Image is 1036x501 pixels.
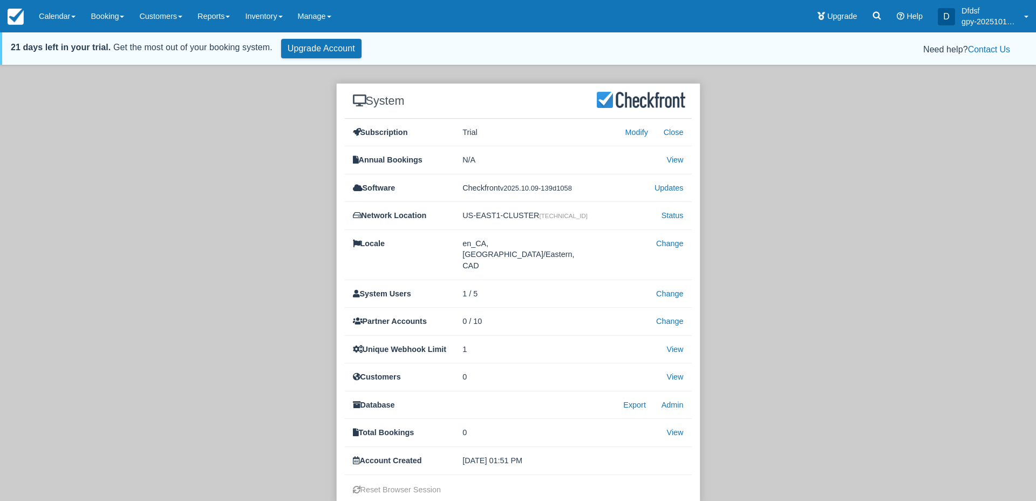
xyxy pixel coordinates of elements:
[968,43,1010,56] button: Contact Us
[360,456,422,465] strong: Account Created
[640,239,683,248] a: Change
[640,317,683,326] a: Change
[597,92,685,108] img: Checkfront
[610,128,648,137] a: Modify
[906,12,923,21] span: Help
[363,317,427,326] strong: Partner Accounts
[454,118,599,146] td: Trial
[11,43,111,52] strong: 21 days left in your trial.
[827,12,857,21] span: Upgrade
[646,401,684,409] a: Admin
[353,485,441,494] a: Reset Browser Session
[359,428,414,437] strong: Total Bookings
[454,363,599,391] td: 0
[360,401,395,409] strong: Database
[362,211,427,220] strong: Network Location
[608,401,646,409] a: Export
[454,229,599,280] td: en_CA, [GEOGRAPHIC_DATA]/Eastern, CAD
[454,174,599,202] td: Checkfront
[363,184,396,192] strong: Software
[640,289,683,298] a: Change
[897,12,904,20] i: Help
[454,308,599,336] td: 0 / 10
[539,213,588,219] small: [TECHNICAL_ID]
[353,94,405,107] h1: System
[651,155,684,164] a: View
[359,155,422,164] strong: Annual Bookings
[651,428,684,437] a: View
[363,345,447,354] strong: Unique Webhook Limit
[379,43,1010,56] div: Need help?
[360,373,401,381] strong: Customers
[360,239,385,248] strong: Locale
[646,211,684,220] a: Status
[281,39,362,58] a: Upgrade Account
[651,373,684,381] a: View
[454,335,599,363] td: 1
[360,128,408,137] strong: Subscription
[454,146,599,174] td: N/A
[500,184,572,192] small: v2025.10.09-139d1058
[651,345,684,354] a: View
[360,289,411,298] strong: System Users
[938,8,955,25] div: D
[454,447,599,475] td: [DATE] 01:51 PM
[648,128,684,137] a: Close
[454,419,599,447] td: 0
[962,16,1018,27] p: gpy-20251015t1110
[454,280,599,308] td: 1 / 5
[454,202,599,230] td: US-EAST1-CLUSTER
[8,9,24,25] img: checkfront-main-nav-mini-logo.png
[11,41,272,54] div: Get the most out of your booking system.
[639,184,683,192] a: Updates
[962,5,1018,16] p: Dfdsf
